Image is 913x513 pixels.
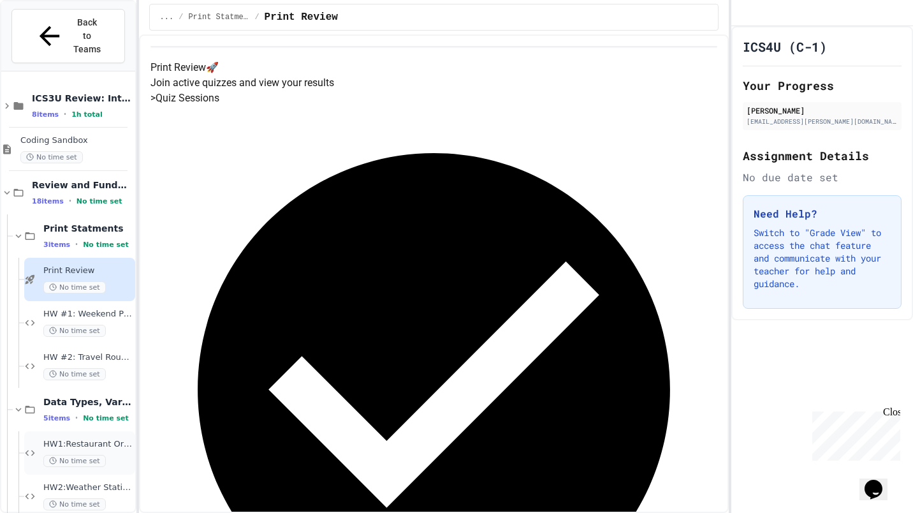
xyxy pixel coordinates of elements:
[75,413,78,423] span: •
[150,75,718,91] p: Join active quizzes and view your results
[75,239,78,249] span: •
[43,396,133,408] span: Data Types, Variables, and Math
[32,93,133,104] span: ICS3U Review: Introduction to java
[5,5,88,81] div: Chat with us now!Close
[43,455,106,467] span: No time set
[265,10,338,25] span: Print Review
[43,309,133,320] span: HW #1: Weekend Project Planner
[43,241,70,249] span: 3 items
[43,265,133,276] span: Print Review
[43,325,106,337] span: No time set
[150,91,718,106] h5: > Quiz Sessions
[747,105,898,116] div: [PERSON_NAME]
[754,227,891,290] p: Switch to "Grade View" to access the chat feature and communicate with your teacher for help and ...
[743,170,902,185] div: No due date set
[20,135,133,146] span: Coding Sandbox
[150,60,718,75] h4: Print Review 🚀
[43,281,106,294] span: No time set
[43,352,133,363] span: HW #2: Travel Route Debugger
[807,406,900,461] iframe: chat widget
[32,110,59,119] span: 8 items
[179,12,183,22] span: /
[69,196,71,206] span: •
[77,197,122,205] span: No time set
[64,109,66,119] span: •
[188,12,249,22] span: Print Statments
[43,439,133,450] span: HW1:Restaurant Order System
[32,179,133,191] span: Review and Fundamentals
[71,110,103,119] span: 1h total
[743,147,902,165] h2: Assignment Details
[754,206,891,221] h3: Need Help?
[254,12,259,22] span: /
[43,368,106,380] span: No time set
[43,223,133,234] span: Print Statments
[747,117,898,126] div: [EMAIL_ADDRESS][PERSON_NAME][DOMAIN_NAME]
[43,482,133,493] span: HW2:Weather Station Debugger
[743,77,902,94] h2: Your Progress
[83,414,129,422] span: No time set
[743,38,827,56] h1: ICS4U (C-1)
[859,462,900,500] iframe: chat widget
[160,12,174,22] span: ...
[83,241,129,249] span: No time set
[11,9,125,63] button: Back to Teams
[32,197,64,205] span: 18 items
[43,414,70,422] span: 5 items
[72,16,102,56] span: Back to Teams
[43,498,106,510] span: No time set
[20,151,83,163] span: No time set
